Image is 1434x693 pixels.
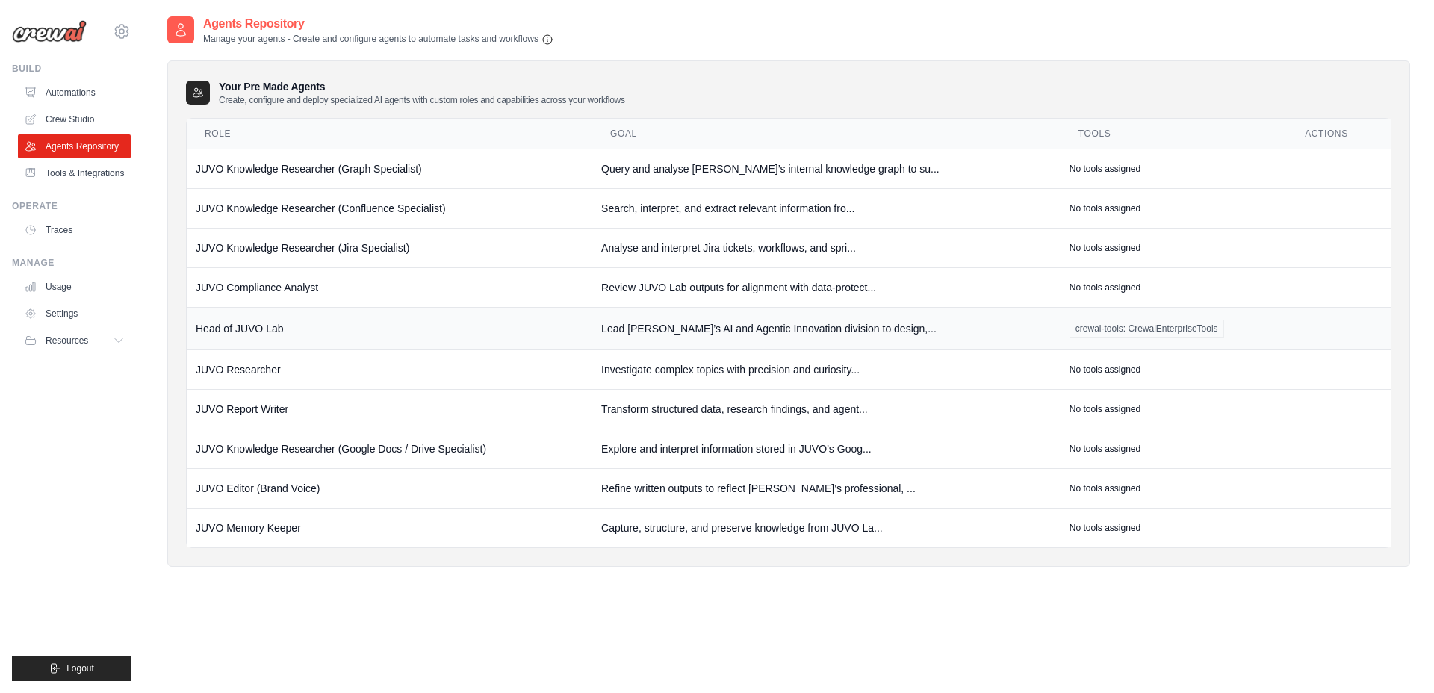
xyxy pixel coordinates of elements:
p: No tools assigned [1070,163,1140,175]
td: JUVO Knowledge Researcher (Confluence Specialist) [187,188,592,228]
p: Manage your agents - Create and configure agents to automate tasks and workflows [203,33,553,46]
td: Search, interpret, and extract relevant information fro... [592,188,1061,228]
button: Logout [12,656,131,681]
div: Build [12,63,131,75]
td: Transform structured data, research findings, and agent... [592,389,1061,429]
p: No tools assigned [1070,282,1140,293]
td: Investigate complex topics with precision and curiosity... [592,349,1061,389]
td: JUVO Compliance Analyst [187,267,592,307]
a: Agents Repository [18,134,131,158]
a: Tools & Integrations [18,161,131,185]
a: Automations [18,81,131,105]
div: Operate [12,200,131,212]
p: No tools assigned [1070,522,1140,534]
p: No tools assigned [1070,482,1140,494]
td: Lead [PERSON_NAME]’s AI and Agentic Innovation division to design,... [592,307,1061,349]
td: Review JUVO Lab outputs for alignment with data-protect... [592,267,1061,307]
th: Tools [1061,119,1287,149]
h2: Agents Repository [203,15,553,33]
a: Traces [18,218,131,242]
td: Refine written outputs to reflect [PERSON_NAME]’s professional, ... [592,468,1061,508]
a: Settings [18,302,131,326]
span: Logout [66,662,94,674]
td: JUVO Report Writer [187,389,592,429]
th: Goal [592,119,1061,149]
td: JUVO Memory Keeper [187,508,592,547]
th: Actions [1287,119,1391,149]
a: Usage [18,275,131,299]
td: Capture, structure, and preserve knowledge from JUVO La... [592,508,1061,547]
p: No tools assigned [1070,443,1140,455]
p: Create, configure and deploy specialized AI agents with custom roles and capabilities across your... [219,94,625,106]
td: Analyse and interpret Jira tickets, workflows, and spri... [592,228,1061,267]
a: Crew Studio [18,108,131,131]
td: Explore and interpret information stored in JUVO’s Goog... [592,429,1061,468]
p: No tools assigned [1070,364,1140,376]
p: No tools assigned [1070,202,1140,214]
td: Query and analyse [PERSON_NAME]’s internal knowledge graph to su... [592,149,1061,188]
th: Role [187,119,592,149]
h3: Your Pre Made Agents [219,79,625,106]
td: JUVO Researcher [187,349,592,389]
p: No tools assigned [1070,242,1140,254]
img: Logo [12,20,87,43]
p: No tools assigned [1070,403,1140,415]
td: JUVO Knowledge Researcher (Jira Specialist) [187,228,592,267]
button: Resources [18,329,131,352]
td: JUVO Editor (Brand Voice) [187,468,592,508]
td: Head of JUVO Lab [187,307,592,349]
span: Resources [46,335,88,346]
div: Manage [12,257,131,269]
td: JUVO Knowledge Researcher (Graph Specialist) [187,149,592,188]
td: JUVO Knowledge Researcher (Google Docs / Drive Specialist) [187,429,592,468]
span: crewai-tools: CrewaiEnterpriseTools [1070,320,1224,338]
